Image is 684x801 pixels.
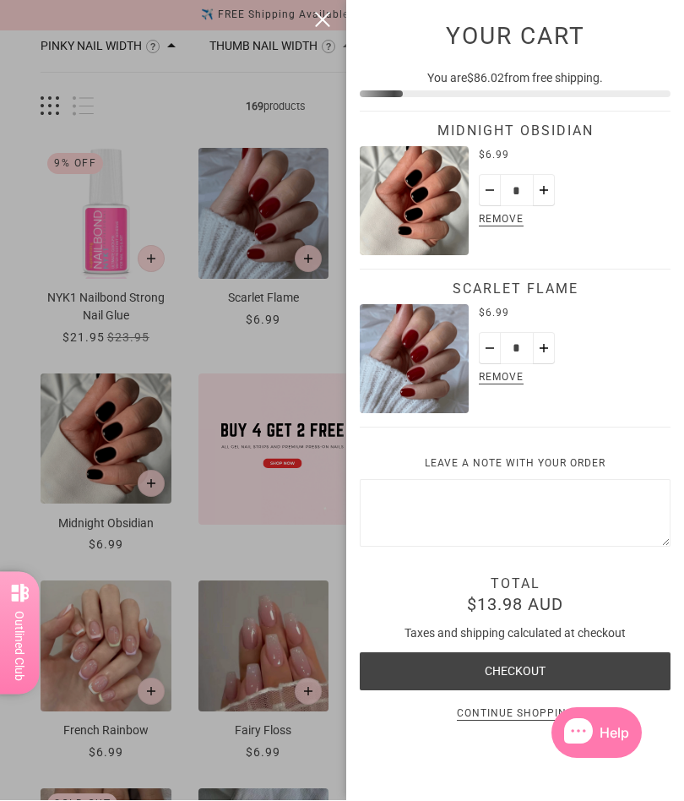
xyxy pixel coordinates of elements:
[467,72,504,85] span: $86.02
[360,305,469,414] a: Scarlet Flame
[475,369,527,389] span: Remove
[360,147,469,256] a: Midnight Obsidian
[479,333,501,365] button: Minus
[360,653,670,691] button: Checkout
[360,22,670,51] h2: Your Cart
[360,455,670,480] label: Leave a note with your order
[453,281,578,297] a: Scarlet Flame
[360,147,469,256] img: Midnight Obsidian-Press on Manicure-Outlined
[457,709,574,722] p: close
[437,123,594,139] a: Midnight Obsidian
[475,211,527,231] span: Remove
[479,175,501,207] button: Minus
[467,595,563,615] span: $13.98 AUD
[312,10,333,30] button: close
[360,70,670,95] div: You are from free shipping.
[360,576,670,599] div: Total
[479,308,509,319] span: $6.99
[360,625,670,657] div: Taxes and shipping calculated at checkout
[360,754,670,799] iframe: PayPal-paypal
[533,333,555,365] button: Plus
[533,175,555,207] button: Plus
[479,150,509,161] span: $6.99
[360,305,469,414] img: Scarlet Flame-Press on Manicure-Outlined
